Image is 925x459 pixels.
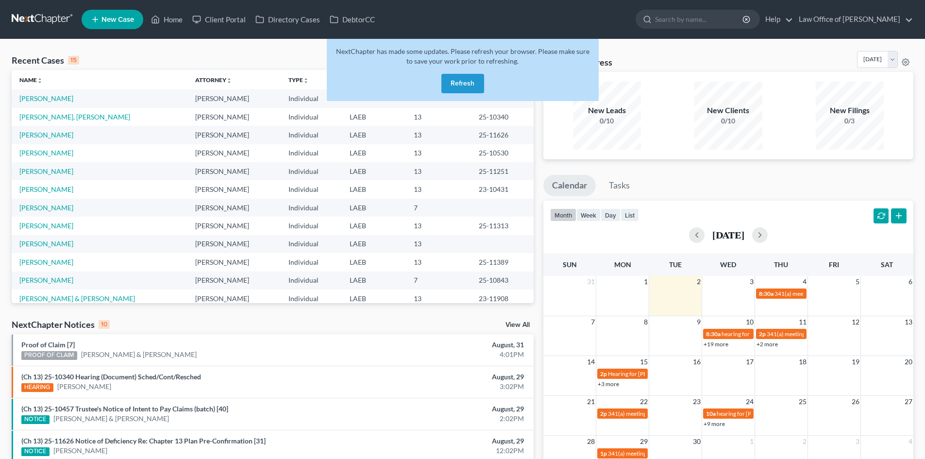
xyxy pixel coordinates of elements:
[759,330,766,338] span: 2p
[767,330,860,338] span: 341(a) meeting for [PERSON_NAME]
[694,116,762,126] div: 0/10
[614,260,631,269] span: Mon
[19,94,73,102] a: [PERSON_NAME]
[543,175,596,196] a: Calendar
[21,415,50,424] div: NOTICE
[471,162,534,180] td: 25-11251
[749,436,755,447] span: 1
[363,414,524,424] div: 2:02PM
[342,253,406,271] td: LAEB
[550,208,576,221] button: month
[505,322,530,328] a: View All
[471,144,534,162] td: 25-10530
[851,396,860,408] span: 26
[68,56,79,65] div: 15
[187,108,281,126] td: [PERSON_NAME]
[749,276,755,288] span: 3
[598,380,619,388] a: +3 more
[19,167,73,175] a: [PERSON_NAME]
[798,316,807,328] span: 11
[19,113,130,121] a: [PERSON_NAME], [PERSON_NAME]
[57,382,111,391] a: [PERSON_NAME]
[281,89,342,107] td: Individual
[745,316,755,328] span: 10
[342,180,406,198] td: LAEB
[855,276,860,288] span: 5
[187,11,251,28] a: Client Portal
[187,199,281,217] td: [PERSON_NAME]
[704,340,728,348] a: +19 more
[696,316,702,328] span: 9
[471,108,534,126] td: 25-10340
[281,126,342,144] td: Individual
[851,316,860,328] span: 12
[342,217,406,235] td: LAEB
[53,446,107,456] a: [PERSON_NAME]
[600,370,607,377] span: 2p
[643,276,649,288] span: 1
[639,436,649,447] span: 29
[600,175,639,196] a: Tasks
[195,76,232,84] a: Attorneyunfold_more
[281,272,342,289] td: Individual
[281,217,342,235] td: Individual
[816,105,884,116] div: New Filings
[342,162,406,180] td: LAEB
[471,126,534,144] td: 25-11626
[406,253,471,271] td: 13
[802,276,807,288] span: 4
[342,235,406,253] td: LAEB
[694,105,762,116] div: New Clients
[187,253,281,271] td: [PERSON_NAME]
[586,356,596,368] span: 14
[406,289,471,307] td: 13
[363,404,524,414] div: August, 29
[288,76,309,84] a: Typeunfold_more
[586,276,596,288] span: 31
[655,10,744,28] input: Search by name...
[706,330,721,338] span: 8:30a
[19,131,73,139] a: [PERSON_NAME]
[281,253,342,271] td: Individual
[406,144,471,162] td: 13
[586,436,596,447] span: 28
[342,272,406,289] td: LAEB
[303,78,309,84] i: unfold_more
[21,447,50,456] div: NOTICE
[621,208,639,221] button: list
[704,420,725,427] a: +9 more
[406,272,471,289] td: 7
[590,316,596,328] span: 7
[471,217,534,235] td: 25-11313
[745,356,755,368] span: 17
[19,76,43,84] a: Nameunfold_more
[692,436,702,447] span: 30
[12,54,79,66] div: Recent Cases
[643,316,649,328] span: 8
[281,180,342,198] td: Individual
[722,330,796,338] span: hearing for [PERSON_NAME]
[586,396,596,408] span: 21
[600,410,607,417] span: 2p
[573,105,641,116] div: New Leads
[471,253,534,271] td: 25-11389
[81,350,197,359] a: [PERSON_NAME] & [PERSON_NAME]
[563,260,577,269] span: Sun
[281,289,342,307] td: Individual
[904,316,913,328] span: 13
[904,396,913,408] span: 27
[281,108,342,126] td: Individual
[696,276,702,288] span: 2
[21,373,201,381] a: (Ch 13) 25-10340 Hearing (Document) Sched/Cont/Resched
[639,356,649,368] span: 15
[406,126,471,144] td: 13
[21,437,266,445] a: (Ch 13) 25-11626 Notice of Deficiency Re: Chapter 13 Plan Pre-Confirmation [31]
[21,405,228,413] a: (Ch 13) 25-10457 Trustee's Notice of Intent to Pay Claims (batch) [40]
[576,208,601,221] button: week
[851,356,860,368] span: 19
[706,410,716,417] span: 10a
[19,258,73,266] a: [PERSON_NAME]
[363,436,524,446] div: August, 29
[281,144,342,162] td: Individual
[760,11,793,28] a: Help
